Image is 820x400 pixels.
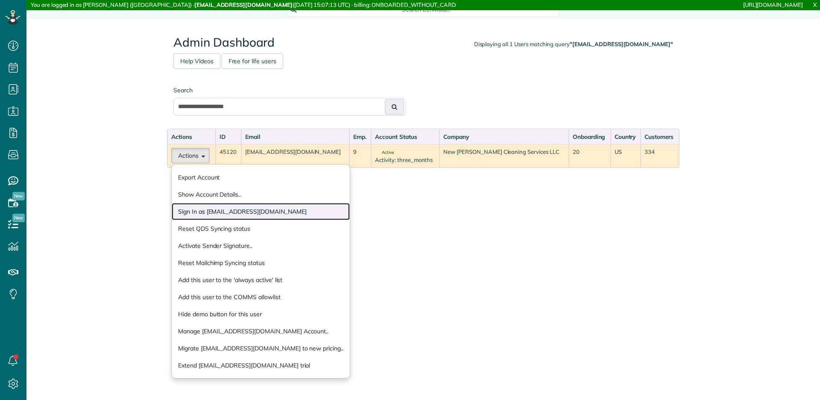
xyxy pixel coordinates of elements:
[216,144,241,168] td: 45120
[353,132,367,141] div: Emp.
[245,132,346,141] div: Email
[173,53,220,69] a: Help Videos
[172,306,350,323] a: Hide demo button for this user
[172,237,350,254] a: Activate Sender Signature..
[569,144,611,168] td: 20
[194,1,293,8] strong: [EMAIL_ADDRESS][DOMAIN_NAME]
[173,36,673,49] h2: Admin Dashboard
[241,144,349,168] td: [EMAIL_ADDRESS][DOMAIN_NAME]
[375,150,394,155] span: Active
[349,144,371,168] td: 9
[171,132,212,141] div: Actions
[172,271,350,288] a: Add this user to the 'always active' list
[172,220,350,237] a: Reset QDS Syncing status
[641,144,679,168] td: 334
[172,203,350,220] a: Sign In as [EMAIL_ADDRESS][DOMAIN_NAME]
[220,132,237,141] div: ID
[474,40,673,48] div: Displaying all 1 Users matching query
[439,144,569,168] td: New [PERSON_NAME] Cleaning Services LLC
[171,148,210,163] button: Actions
[570,41,673,47] strong: "[EMAIL_ADDRESS][DOMAIN_NAME]"
[375,132,436,141] div: Account Status
[12,214,25,222] span: New
[443,132,565,141] div: Company
[375,156,436,164] div: Activity: three_months
[222,53,283,69] a: Free for life users
[12,192,25,200] span: New
[172,254,350,271] a: Reset Mailchimp Syncing status
[172,323,350,340] a: Manage [EMAIL_ADDRESS][DOMAIN_NAME] Account..
[172,340,350,357] a: Migrate [EMAIL_ADDRESS][DOMAIN_NAME] to new pricing..
[172,169,350,186] a: Export Account
[172,357,350,374] a: Extend [EMAIL_ADDRESS][DOMAIN_NAME] trial
[173,86,406,94] label: Search
[644,132,675,141] div: Customers
[172,186,350,203] a: Show Account Details..
[615,132,637,141] div: Country
[573,132,607,141] div: Onboarding
[743,1,803,8] a: [URL][DOMAIN_NAME]
[172,288,350,306] a: Add this user to the COMMS allowlist
[611,144,641,168] td: US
